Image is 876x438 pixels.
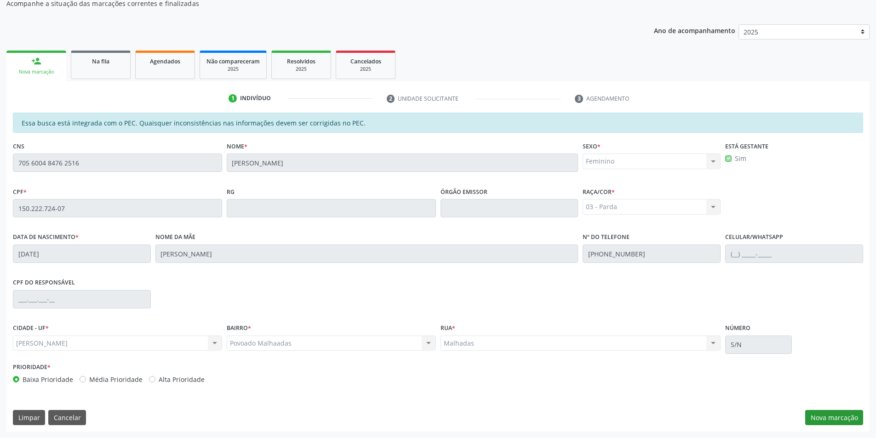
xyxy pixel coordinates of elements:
div: 2025 [206,66,260,73]
label: CIDADE - UF [13,321,49,336]
label: Rua [441,321,455,336]
div: 1 [229,94,237,102]
label: Número [725,321,750,336]
input: (__) _____-_____ [583,245,721,263]
label: Sexo [583,139,601,154]
div: Nova marcação [13,68,60,75]
label: Nome [227,139,247,154]
div: Indivíduo [240,94,271,102]
label: Órgão emissor [441,185,487,199]
label: Nome da mãe [155,230,195,245]
span: Cancelados [350,57,381,65]
label: Alta Prioridade [159,375,205,384]
span: Não compareceram [206,57,260,65]
button: Nova marcação [805,410,863,426]
label: Está gestante [725,139,768,154]
label: CPF do responsável [13,276,75,290]
label: Sim [735,154,746,163]
label: Baixa Prioridade [23,375,73,384]
span: Na fila [92,57,109,65]
button: Cancelar [48,410,86,426]
span: Resolvidos [287,57,315,65]
div: Essa busca está integrada com o PEC. Quaisquer inconsistências nas informações devem ser corrigid... [13,113,863,133]
label: CNS [13,139,24,154]
label: Raça/cor [583,185,615,199]
label: RG [227,185,235,199]
label: Prioridade [13,360,51,375]
label: Média Prioridade [89,375,143,384]
input: (__) _____-_____ [725,245,863,263]
label: Data de nascimento [13,230,79,245]
button: Limpar [13,410,45,426]
span: Agendados [150,57,180,65]
label: CPF [13,185,27,199]
div: 2025 [278,66,324,73]
label: Nº do Telefone [583,230,630,245]
input: __/__/____ [13,245,151,263]
div: person_add [31,56,41,66]
label: BAIRRO [227,321,251,336]
input: ___.___.___-__ [13,290,151,308]
div: 2025 [343,66,389,73]
p: Ano de acompanhamento [654,24,735,36]
label: Celular/WhatsApp [725,230,783,245]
